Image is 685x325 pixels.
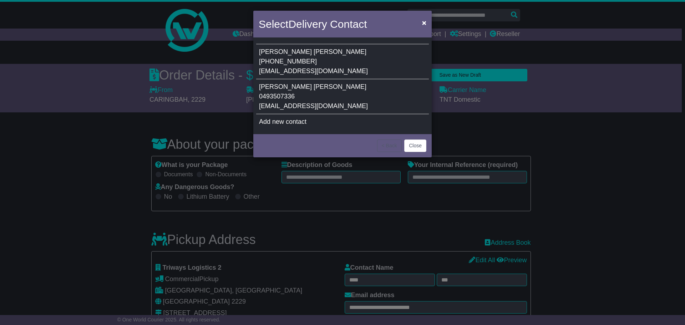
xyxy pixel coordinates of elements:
[418,15,430,30] button: Close
[259,48,312,55] span: [PERSON_NAME]
[259,16,367,32] h4: Select
[422,19,426,27] span: ×
[259,58,317,65] span: [PHONE_NUMBER]
[259,83,312,90] span: [PERSON_NAME]
[259,102,368,110] span: [EMAIL_ADDRESS][DOMAIN_NAME]
[377,139,402,152] button: < Back
[259,118,306,125] span: Add new contact
[404,139,426,152] button: Close
[314,48,366,55] span: [PERSON_NAME]
[259,93,295,100] span: 0493507336
[259,67,368,75] span: [EMAIL_ADDRESS][DOMAIN_NAME]
[330,18,367,30] span: Contact
[314,83,366,90] span: [PERSON_NAME]
[288,18,327,30] span: Delivery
